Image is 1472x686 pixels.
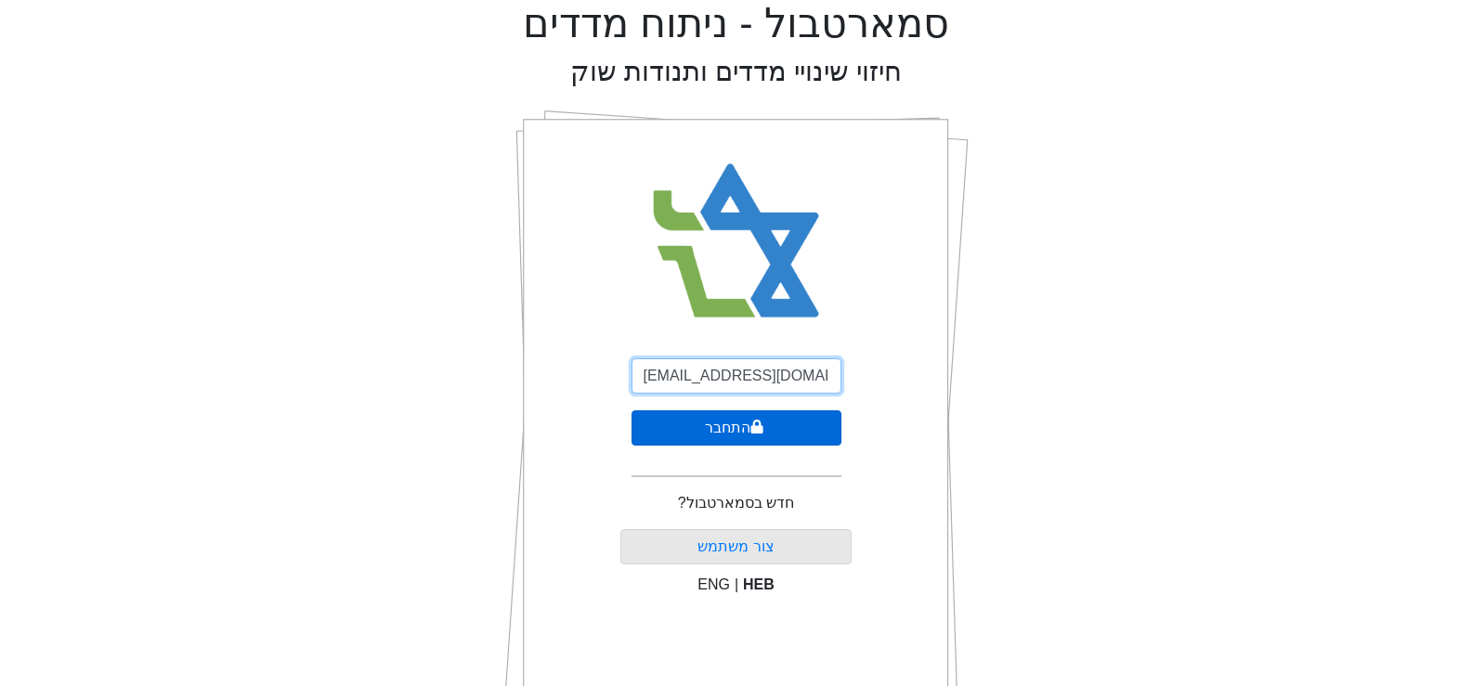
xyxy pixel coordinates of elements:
[735,576,738,592] span: |
[620,529,852,564] button: צור משתמש
[678,492,794,514] p: חדש בסמארטבול?
[635,139,837,343] img: Smart Bull
[632,358,841,394] input: אימייל
[697,576,730,592] span: ENG
[632,410,841,446] button: התחבר
[697,538,774,554] a: צור משתמש
[570,56,902,88] h2: חיזוי שינויי מדדים ותנודות שוק
[743,576,775,592] span: HEB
